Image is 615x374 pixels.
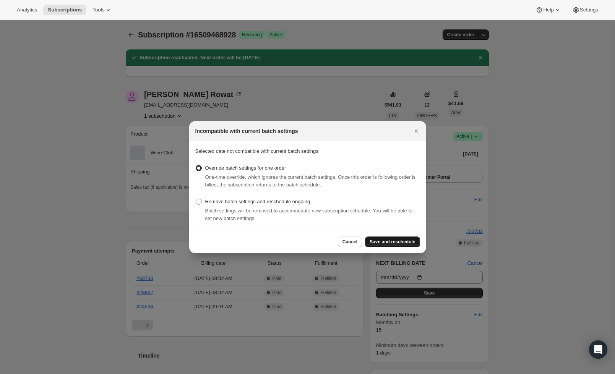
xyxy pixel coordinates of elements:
[92,7,104,13] span: Tools
[48,7,82,13] span: Subscriptions
[543,7,553,13] span: Help
[205,165,286,171] span: Override batch settings for one order
[205,199,310,204] span: Remove batch settings and reschedule ongoing
[580,7,598,13] span: Settings
[205,208,413,221] span: Batch settings will be removed to accommodate new subscription schedule. You will be able to set ...
[411,126,422,136] button: Close
[531,5,566,15] button: Help
[589,340,607,359] div: Open Intercom Messenger
[370,239,415,245] span: Save and reschedule
[195,127,298,135] h2: Incompatible with current batch settings
[17,7,37,13] span: Analytics
[338,236,362,247] button: Cancel
[365,236,420,247] button: Save and reschedule
[12,5,42,15] button: Analytics
[568,5,603,15] button: Settings
[195,148,318,154] span: Selected date not compatible with current batch settings
[205,174,416,188] span: One-time override, which ignores the current batch settings. Once this order is following order i...
[43,5,86,15] button: Subscriptions
[88,5,117,15] button: Tools
[342,239,357,245] span: Cancel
